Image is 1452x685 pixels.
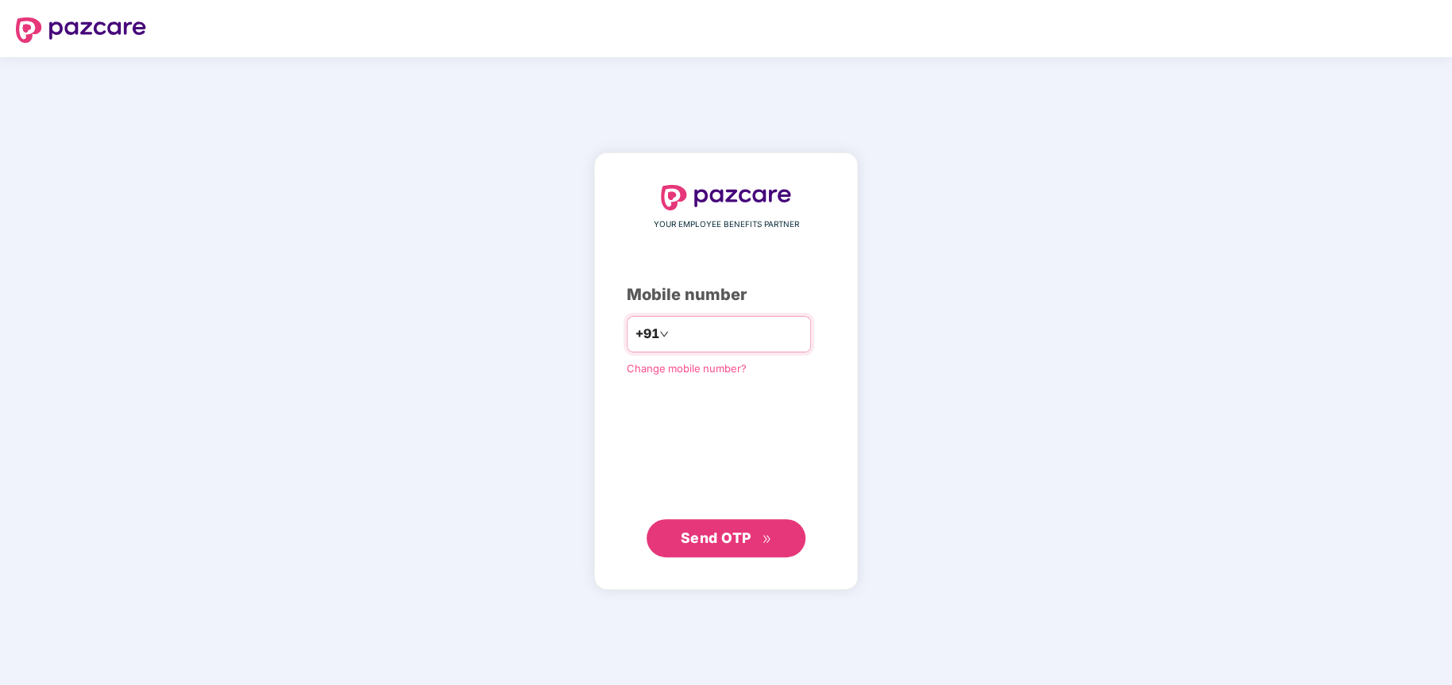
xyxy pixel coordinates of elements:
div: Mobile number [627,283,825,307]
img: logo [16,17,146,43]
img: logo [661,185,791,210]
span: Send OTP [681,529,751,546]
span: +91 [635,324,659,344]
span: down [659,329,669,339]
button: Send OTPdouble-right [647,519,805,557]
span: double-right [762,534,772,545]
span: YOUR EMPLOYEE BENEFITS PARTNER [654,218,799,231]
a: Change mobile number? [627,362,747,375]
